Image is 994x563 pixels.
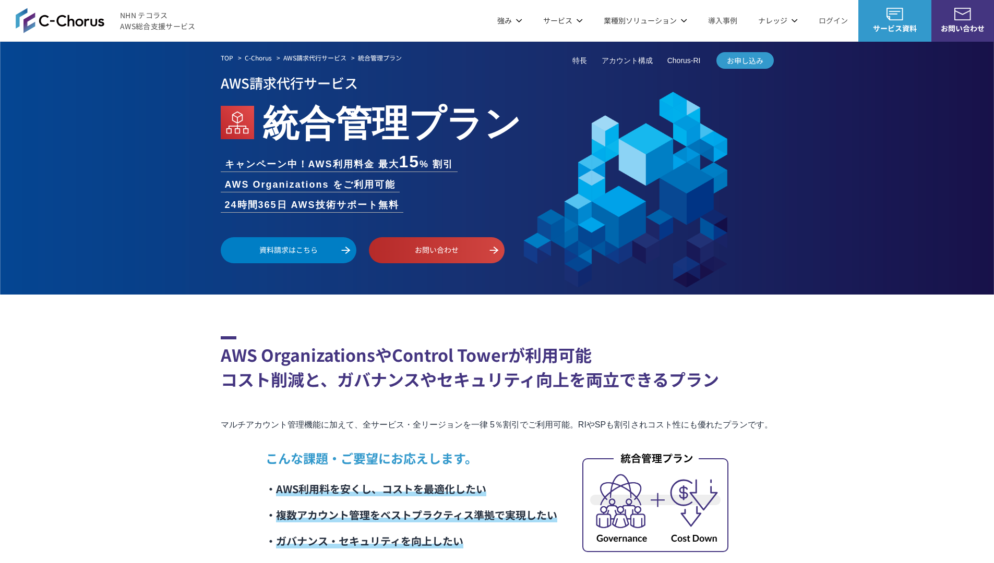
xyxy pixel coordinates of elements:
[266,449,557,468] p: こんな課題・ご要望にお応えします。
[266,502,557,528] li: ・
[245,53,272,63] a: C-Chorus
[221,153,458,172] li: キャンペーン中！AWS利用料金 最大 % 割引
[221,178,400,192] li: AWS Organizations をご利用可能
[266,476,557,502] li: ・
[667,55,701,66] a: Chorus-RI
[16,8,196,33] a: AWS総合支援サービス C-ChorusNHN テコラスAWS総合支援サービス
[266,528,557,554] li: ・
[120,10,196,32] span: NHN テコラス AWS総合支援サービス
[221,106,254,139] img: AWS Organizations
[276,481,486,496] span: AWS利用料を安くし、コストを最適化したい
[221,71,774,94] p: AWS請求代行サービス
[221,418,774,432] p: マルチアカウント管理機能に加えて、全サービス・全リージョンを一律 5％割引でご利用可能。RIやSPも割引されコスト性にも優れたプランです。
[604,15,687,26] p: 業種別ソリューション
[819,15,848,26] a: ログイン
[708,15,737,26] a: 導入事例
[716,55,774,66] span: お申し込み
[221,237,356,263] a: 資料請求はこちら
[954,8,971,20] img: お問い合わせ
[758,15,798,26] p: ナレッジ
[369,237,505,263] a: お問い合わせ
[572,55,587,66] a: 特長
[16,8,104,33] img: AWS総合支援サービス C-Chorus
[358,53,402,62] em: 統合管理プラン
[221,198,403,212] li: 24時間365日 AWS技術サポート無料
[931,23,994,34] span: お問い合わせ
[276,533,463,548] span: ガバナンス・セキュリティを向上したい
[858,23,931,34] span: サービス資料
[221,53,233,63] a: TOP
[543,15,583,26] p: サービス
[276,507,557,522] span: 複数アカウント管理をベストプラクティス準拠で実現したい
[602,55,653,66] a: アカウント構成
[582,451,728,552] img: 統合管理プラン_内容イメージ
[497,15,522,26] p: 強み
[262,94,521,147] em: 統合管理プラン
[887,8,903,20] img: AWS総合支援サービス C-Chorus サービス資料
[716,52,774,69] a: お申し込み
[399,152,420,171] span: 15
[283,53,346,63] a: AWS請求代行サービス
[221,336,774,391] h2: AWS OrganizationsやControl Towerが利用可能 コスト削減と、ガバナンスやセキュリティ向上を両立できるプラン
